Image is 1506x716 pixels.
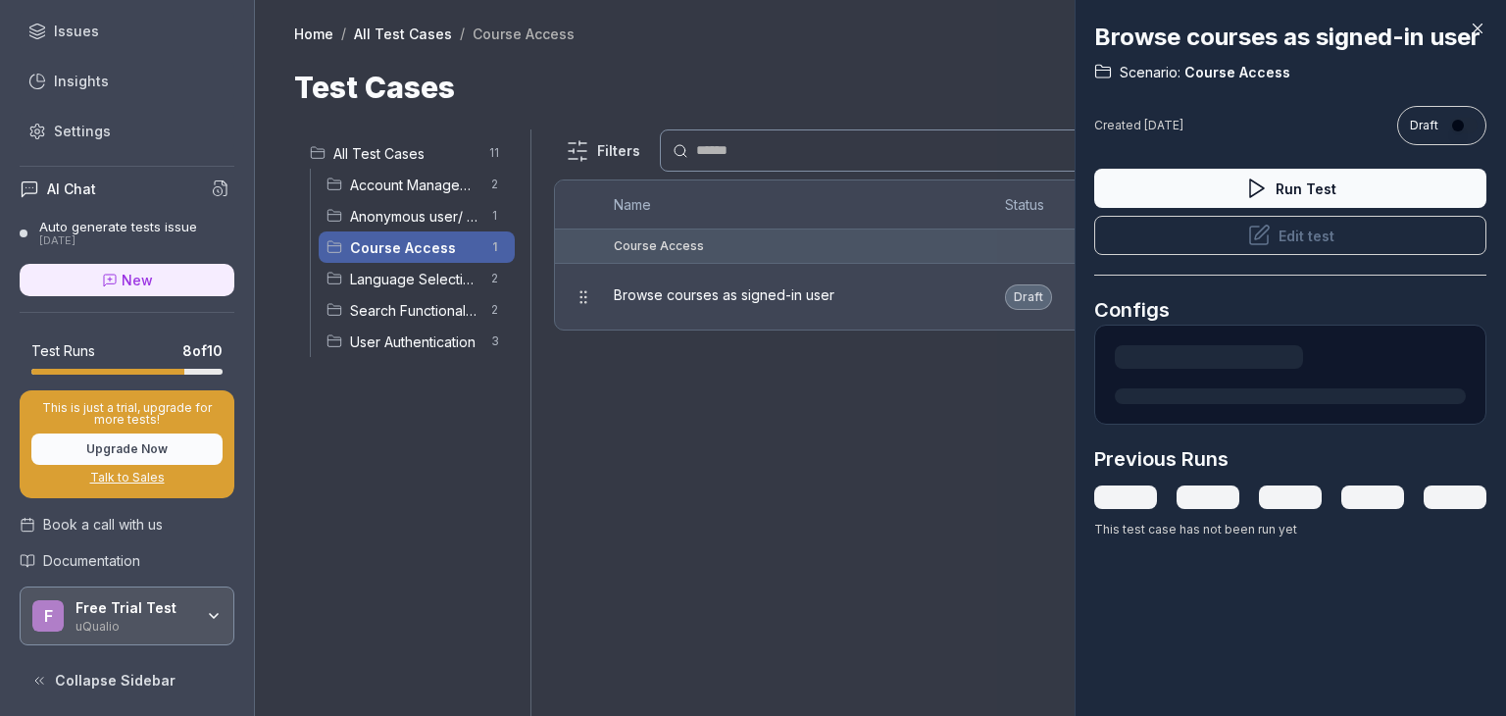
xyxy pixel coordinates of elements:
h3: Previous Runs [1094,444,1229,474]
button: Edit test [1094,216,1486,255]
div: This test case has not been run yet [1094,521,1486,538]
h2: Browse courses as signed-in user [1094,20,1486,55]
div: Created [1094,117,1183,134]
button: Run Test [1094,169,1486,208]
h3: Configs [1094,295,1486,325]
time: [DATE] [1144,118,1183,132]
span: Draft [1410,117,1438,134]
span: Course Access [1180,63,1290,82]
span: Scenario: [1120,63,1180,82]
